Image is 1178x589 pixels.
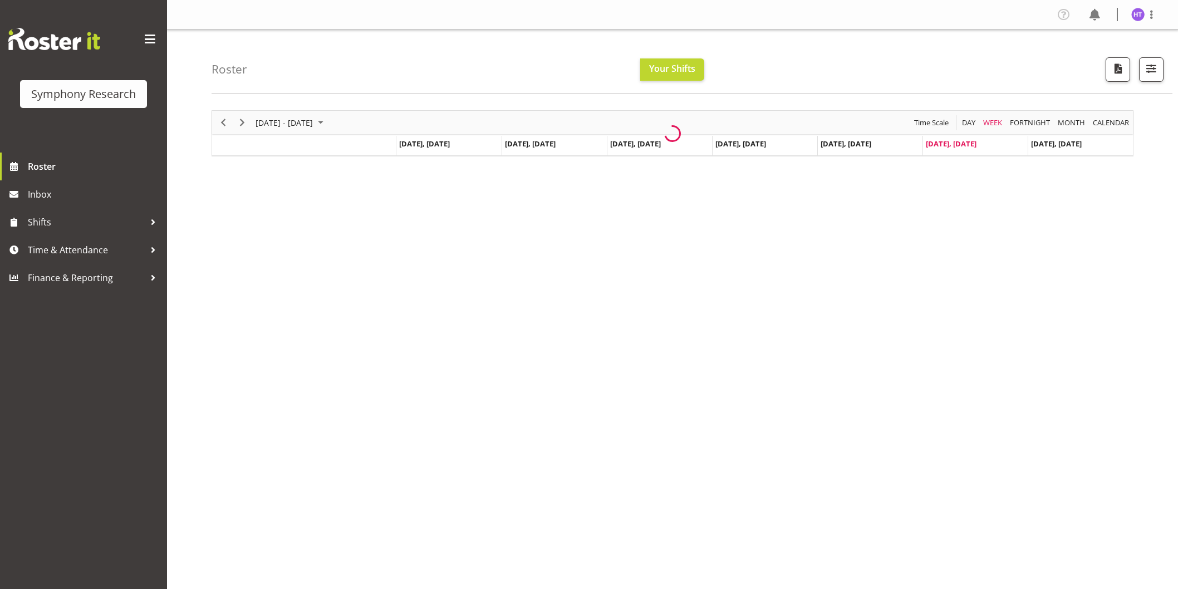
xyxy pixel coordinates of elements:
span: Inbox [28,186,161,203]
h4: Roster [212,63,247,76]
div: Symphony Research [31,86,136,102]
span: Time & Attendance [28,242,145,258]
span: Roster [28,158,161,175]
img: Rosterit website logo [8,28,100,50]
span: Finance & Reporting [28,269,145,286]
button: Filter Shifts [1139,57,1164,82]
span: Shifts [28,214,145,230]
span: Your Shifts [649,62,695,75]
button: Download a PDF of the roster according to the set date range. [1106,57,1130,82]
button: Your Shifts [640,58,704,81]
img: hal-thomas1264.jpg [1131,8,1145,21]
div: Timeline Week of August 23, 2025 [212,110,1133,156]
